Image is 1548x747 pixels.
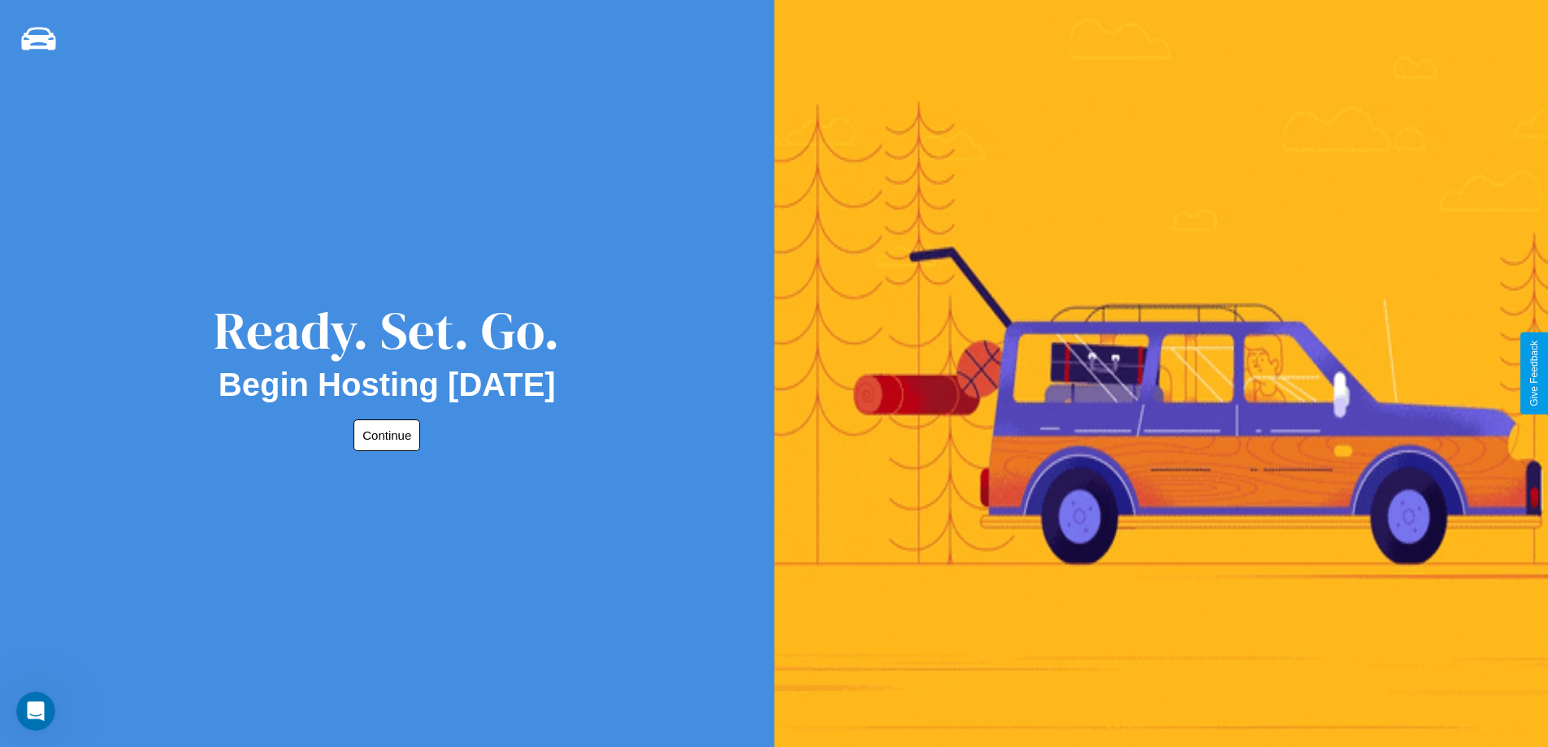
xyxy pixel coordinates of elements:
h2: Begin Hosting [DATE] [219,367,556,403]
div: Ready. Set. Go. [214,294,560,367]
button: Continue [353,419,420,451]
iframe: Intercom live chat [16,692,55,731]
div: Give Feedback [1528,341,1540,406]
